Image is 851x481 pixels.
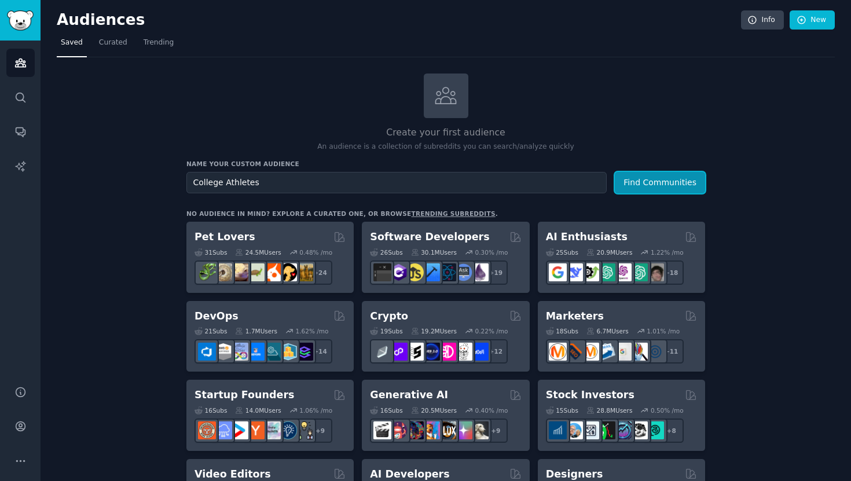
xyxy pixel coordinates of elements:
div: 20.9M Users [586,248,632,256]
div: 16 Sub s [195,406,227,414]
img: PetAdvice [279,263,297,281]
h2: Stock Investors [546,388,634,402]
div: + 8 [659,418,684,443]
img: dividends [549,421,567,439]
img: defiblockchain [438,343,456,361]
img: herpetology [198,263,216,281]
button: Find Communities [615,172,705,193]
div: + 18 [659,260,684,285]
img: csharp [390,263,408,281]
img: googleads [614,343,632,361]
img: AskMarketing [581,343,599,361]
div: 28.8M Users [586,406,632,414]
img: platformengineering [263,343,281,361]
img: FluxAI [438,421,456,439]
img: StocksAndTrading [614,421,632,439]
img: chatgpt_promptDesign [597,263,615,281]
img: ballpython [214,263,232,281]
h2: DevOps [195,309,239,324]
div: 16 Sub s [370,406,402,414]
div: 1.62 % /mo [296,327,329,335]
img: defi_ [471,343,489,361]
img: GoogleGeminiAI [549,263,567,281]
span: Curated [99,38,127,48]
img: elixir [471,263,489,281]
h3: Name your custom audience [186,160,705,168]
div: 21 Sub s [195,327,227,335]
a: trending subreddits [411,210,495,217]
div: + 9 [308,418,332,443]
img: chatgpt_prompts_ [630,263,648,281]
a: Curated [95,34,131,57]
div: 1.7M Users [235,327,277,335]
div: + 24 [308,260,332,285]
a: Info [741,10,784,30]
div: + 14 [308,339,332,363]
div: 0.50 % /mo [651,406,684,414]
div: + 12 [483,339,508,363]
img: ethfinance [373,343,391,361]
img: Docker_DevOps [230,343,248,361]
h2: Create your first audience [186,126,705,140]
div: 18 Sub s [546,327,578,335]
img: swingtrading [630,421,648,439]
img: Entrepreneurship [279,421,297,439]
div: 0.48 % /mo [299,248,332,256]
img: GummySearch logo [7,10,34,31]
img: 0xPolygon [390,343,408,361]
span: Trending [144,38,174,48]
img: AskComputerScience [454,263,472,281]
h2: Crypto [370,309,408,324]
div: 14.0M Users [235,406,281,414]
img: ethstaker [406,343,424,361]
img: CryptoNews [454,343,472,361]
img: software [373,263,391,281]
img: aws_cdk [279,343,297,361]
img: aivideo [373,421,391,439]
img: web3 [422,343,440,361]
div: 1.06 % /mo [299,406,332,414]
h2: Software Developers [370,230,489,244]
img: EntrepreneurRideAlong [198,421,216,439]
img: sdforall [422,421,440,439]
div: 0.22 % /mo [475,327,508,335]
a: New [790,10,835,30]
div: 24.5M Users [235,248,281,256]
img: dogbreed [295,263,313,281]
img: deepdream [406,421,424,439]
img: DreamBooth [471,421,489,439]
div: 0.40 % /mo [475,406,508,414]
img: content_marketing [549,343,567,361]
div: 1.22 % /mo [651,248,684,256]
h2: Startup Founders [195,388,294,402]
img: AWS_Certified_Experts [214,343,232,361]
div: 26 Sub s [370,248,402,256]
span: Saved [61,38,83,48]
img: ValueInvesting [565,421,583,439]
h2: Generative AI [370,388,448,402]
div: 19.2M Users [411,327,457,335]
img: Trading [597,421,615,439]
img: DeepSeek [565,263,583,281]
img: ArtificalIntelligence [646,263,664,281]
input: Pick a short name, like "Digital Marketers" or "Movie-Goers" [186,172,607,193]
img: starryai [454,421,472,439]
p: An audience is a collection of subreddits you can search/analyze quickly [186,142,705,152]
img: growmybusiness [295,421,313,439]
div: 0.30 % /mo [475,248,508,256]
div: 31 Sub s [195,248,227,256]
a: Saved [57,34,87,57]
div: No audience in mind? Explore a curated one, or browse . [186,210,498,218]
img: cockatiel [263,263,281,281]
img: OpenAIDev [614,263,632,281]
div: + 11 [659,339,684,363]
img: SaaS [214,421,232,439]
img: leopardgeckos [230,263,248,281]
img: reactnative [438,263,456,281]
img: PlatformEngineers [295,343,313,361]
div: 30.1M Users [411,248,457,256]
h2: Audiences [57,11,741,30]
img: OnlineMarketing [646,343,664,361]
div: 1.01 % /mo [647,327,680,335]
img: indiehackers [263,421,281,439]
